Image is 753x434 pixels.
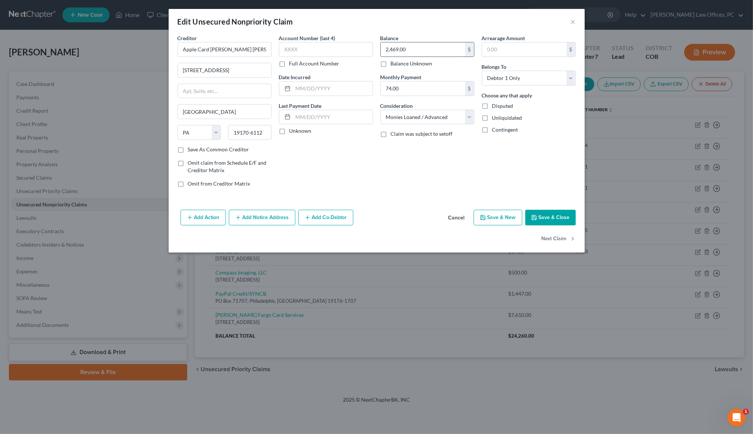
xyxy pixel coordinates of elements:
input: MM/DD/YYYY [293,110,373,124]
label: Account Number (last 4) [279,34,335,42]
span: Omit from Creditor Matrix [188,180,250,187]
button: Add Co-Debtor [298,210,353,225]
label: Unknown [289,127,312,135]
div: $ [567,42,575,57]
input: MM/DD/YYYY [293,81,373,96]
div: $ [465,81,474,96]
label: Balance [380,34,399,42]
input: Enter zip... [228,125,272,140]
button: × [571,17,576,26]
span: Belongs To [482,64,507,70]
button: Cancel [442,210,471,225]
span: Creditor [178,35,197,41]
label: Monthly Payment [380,73,422,81]
div: $ [465,42,474,57]
span: Claim was subject to setoff [391,131,453,137]
span: Contingent [492,126,518,133]
span: Unliquidated [492,115,522,121]
input: 0.00 [381,42,465,57]
label: Full Account Number [289,60,340,67]
input: Enter city... [178,105,271,119]
label: Save As Common Creditor [188,146,249,153]
input: Enter address... [178,63,271,77]
span: Omit claim from Schedule E/F and Creditor Matrix [188,160,267,173]
label: Consideration [380,102,413,110]
span: Disputed [492,103,513,109]
iframe: Intercom live chat [728,409,746,427]
button: Next Claim [542,231,576,247]
input: Apt, Suite, etc... [178,84,271,98]
button: Add Action [181,210,226,225]
div: Edit Unsecured Nonpriority Claim [178,16,293,27]
label: Arrearage Amount [482,34,525,42]
label: Last Payment Date [279,102,322,110]
input: Search creditor by name... [178,42,272,57]
span: 1 [743,409,749,415]
button: Save & Close [525,210,576,225]
label: Choose any that apply [482,91,532,99]
input: XXXX [279,42,373,57]
button: Save & New [474,210,522,225]
label: Date Incurred [279,73,311,81]
input: 0.00 [381,81,465,96]
label: Balance Unknown [391,60,432,67]
button: Add Notice Address [229,210,295,225]
input: 0.00 [482,42,567,57]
